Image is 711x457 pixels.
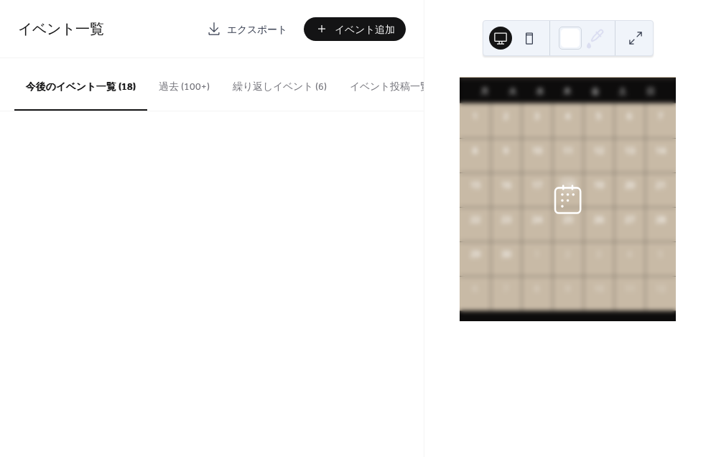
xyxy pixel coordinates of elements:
[304,17,406,41] button: イベント追加
[526,78,554,103] div: 水
[469,213,482,226] div: 22
[531,248,544,261] div: 1
[562,213,575,226] div: 25
[654,282,667,295] div: 12
[469,282,482,295] div: 6
[562,110,575,123] div: 4
[654,179,667,192] div: 21
[531,213,544,226] div: 24
[498,78,526,103] div: 火
[500,179,513,192] div: 16
[554,78,581,103] div: 木
[14,58,147,111] button: 今後のイベント一覧 (18)
[469,110,482,123] div: 1
[654,248,667,261] div: 5
[227,22,287,37] span: エクスポート
[654,213,667,226] div: 28
[469,248,482,261] div: 29
[196,17,298,41] a: エクスポート
[469,179,482,192] div: 15
[562,282,575,295] div: 9
[623,144,636,157] div: 13
[592,248,605,261] div: 3
[582,78,609,103] div: 金
[654,144,667,157] div: 14
[531,144,544,157] div: 10
[500,213,513,226] div: 23
[623,110,636,123] div: 6
[147,58,221,109] button: 過去 (100+)
[500,144,513,157] div: 9
[531,110,544,123] div: 3
[531,282,544,295] div: 8
[592,213,605,226] div: 26
[592,144,605,157] div: 12
[500,282,513,295] div: 7
[592,110,605,123] div: 5
[592,282,605,295] div: 10
[623,213,636,226] div: 27
[335,22,395,37] span: イベント追加
[500,110,513,123] div: 2
[562,144,575,157] div: 11
[609,78,636,103] div: 土
[18,16,104,44] span: イベント一覧
[623,248,636,261] div: 4
[592,179,605,192] div: 19
[469,144,482,157] div: 8
[637,78,664,103] div: 日
[471,78,498,103] div: 月
[654,110,667,123] div: 7
[562,248,575,261] div: 2
[562,179,575,192] div: 18
[338,58,442,109] button: イベント投稿一覧
[531,179,544,192] div: 17
[500,248,513,261] div: 30
[623,282,636,295] div: 11
[623,179,636,192] div: 20
[221,58,338,109] button: 繰り返しイベント (6)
